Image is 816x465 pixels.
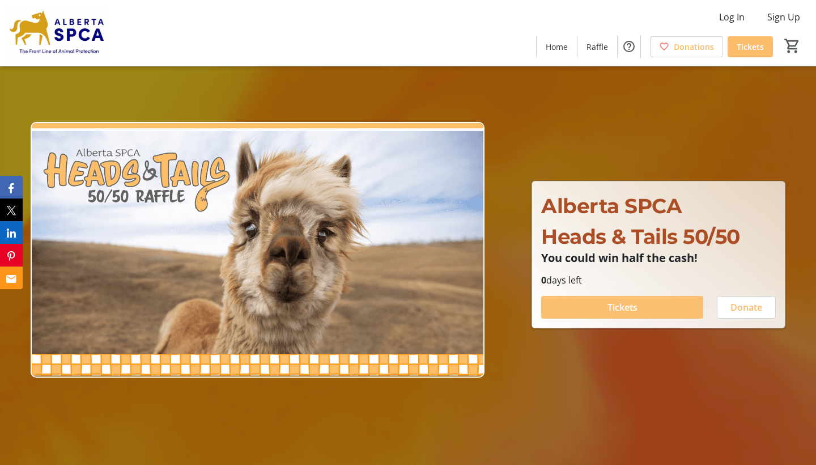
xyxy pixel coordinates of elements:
[767,10,800,24] span: Sign Up
[541,224,740,249] span: Heads & Tails 50/50
[650,36,723,57] a: Donations
[758,8,809,26] button: Sign Up
[782,36,802,56] button: Cart
[541,273,776,287] p: days left
[728,36,773,57] a: Tickets
[541,193,682,218] span: Alberta SPCA
[674,41,714,53] span: Donations
[541,274,546,286] span: 0
[737,41,764,53] span: Tickets
[719,10,745,24] span: Log In
[537,36,577,57] a: Home
[546,41,568,53] span: Home
[607,301,637,314] span: Tickets
[577,36,617,57] a: Raffle
[541,296,703,319] button: Tickets
[730,301,762,314] span: Donate
[586,41,608,53] span: Raffle
[710,8,754,26] button: Log In
[541,252,776,264] p: You could win half the cash!
[31,122,485,378] img: Campaign CTA Media Photo
[717,296,776,319] button: Donate
[618,35,640,58] button: Help
[7,5,108,61] img: Alberta SPCA's Logo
